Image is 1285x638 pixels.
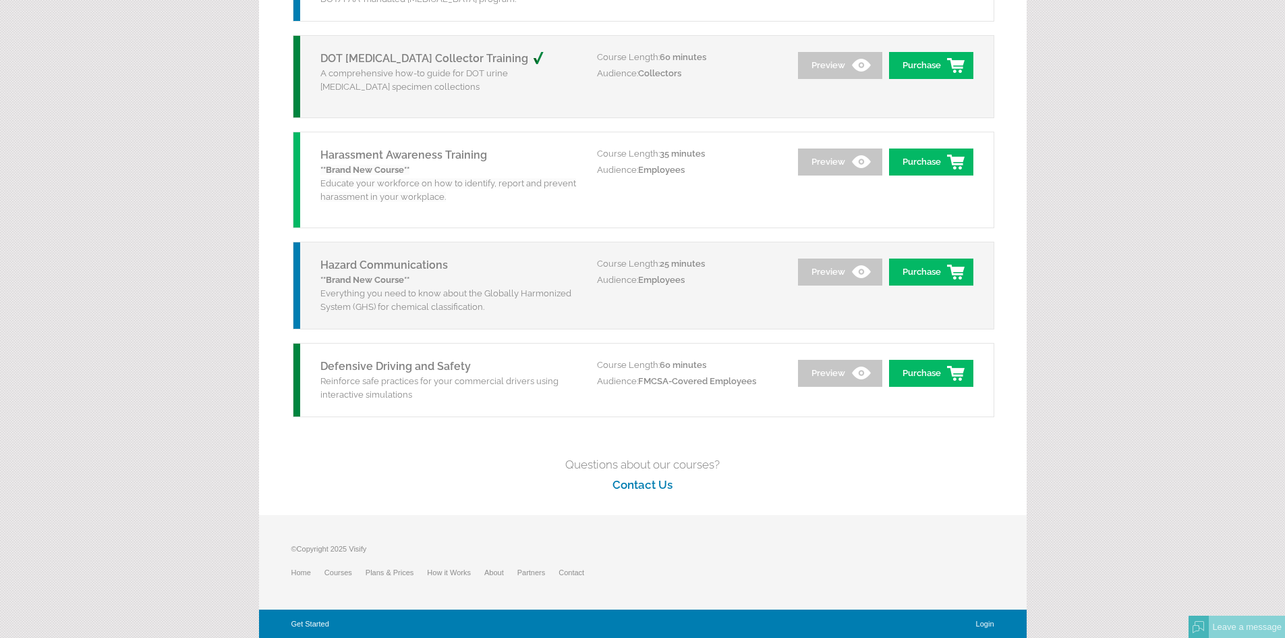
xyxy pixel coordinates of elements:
[427,568,484,577] a: How it Works
[259,454,1027,475] h4: Questions about our courses?
[320,375,577,402] p: Reinforce safe practices for your commercial drivers using interactive simulations
[559,568,598,577] a: Contact
[291,620,329,628] a: Get Started
[889,360,973,387] a: Purchase
[798,52,882,79] a: Preview
[320,360,471,373] a: Defensive Driving and Safety
[297,545,367,553] span: Copyright 2025 Visify
[291,568,324,577] a: Home
[597,49,779,65] p: Course Length:
[612,478,673,491] a: Contact Us
[597,65,779,82] p: Audience:
[324,568,366,577] a: Courses
[660,52,706,62] span: 60 minutes
[798,360,882,387] a: Preview
[638,376,756,386] span: FMCSA-Covered Employees
[320,273,577,314] p: Everything you need to know about the Globally Harmonized System (GHS) for chemical classification.
[976,620,994,628] a: Login
[320,275,409,285] strong: **Brand New Course**
[597,256,779,272] p: Course Length:
[889,149,973,176] a: Purchase
[320,67,577,94] p: A comprehensive how-to guide for DOT urine [MEDICAL_DATA] specimen collections
[484,568,517,577] a: About
[320,149,487,161] a: Harassment Awareness Training
[1193,621,1205,633] img: Offline
[597,357,779,373] p: Course Length:
[660,149,705,159] span: 35 minutes
[291,542,598,562] p: ©
[320,165,409,175] strong: **Brand New Course**
[597,146,779,162] p: Course Length:
[366,568,428,577] a: Plans & Prices
[320,165,576,202] span: Educate your workforce on how to identify, report and prevent harassment in your workplace.
[798,149,882,176] a: Preview
[517,568,559,577] a: Partners
[638,68,681,78] span: Collectors
[889,259,973,286] a: Purchase
[1209,616,1285,638] div: Leave a message
[660,360,706,370] span: 60 minutes
[798,259,882,286] a: Preview
[660,259,705,269] span: 25 minutes
[638,275,685,285] span: Employees
[889,52,973,79] a: Purchase
[597,272,779,288] p: Audience:
[597,373,779,390] p: Audience:
[320,52,559,65] a: DOT [MEDICAL_DATA] Collector Training
[638,165,685,175] span: Employees
[320,259,448,271] a: Hazard Communications
[597,162,779,178] p: Audience:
